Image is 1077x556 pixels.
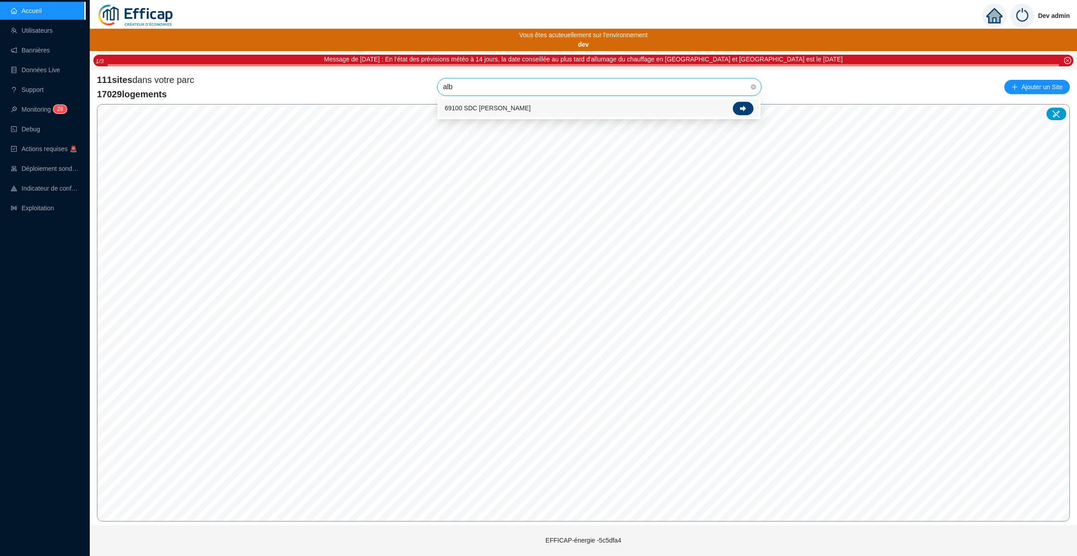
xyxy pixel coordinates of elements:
a: teamUtilisateurs [11,27,53,34]
span: Actions requises 🚨 [22,145,77,152]
span: 2 [57,106,60,112]
i: 1 / 3 [96,58,104,65]
span: close-circle [1064,57,1071,64]
div: 69100 SDC Albert Thomas [439,99,759,117]
span: 8 [60,106,63,112]
a: monitorMonitoring28 [11,106,64,113]
span: EFFICAP-énergie - 5c5dfa4 [546,537,622,544]
sup: 28 [53,105,66,113]
a: homeAccueil [11,7,42,14]
span: close-circle [751,84,756,90]
a: databaseDonnées Live [11,66,60,74]
b: dev [578,40,589,49]
a: notificationBannières [11,47,50,54]
a: questionSupport [11,86,44,93]
span: 69100 SDC [PERSON_NAME] [445,104,530,113]
span: 111 sites [97,75,132,85]
img: power [1010,4,1034,28]
span: check-square [11,146,17,152]
canvas: Map [97,104,1069,521]
a: clusterDéploiement sondes [11,165,79,172]
span: Ajouter un Site [1021,81,1063,93]
a: slidersExploitation [11,204,54,212]
span: Dev admin [1038,1,1070,30]
span: home [986,8,1003,24]
button: Ajouter un Site [1004,80,1070,94]
a: codeDebug [11,126,40,133]
span: dans votre parc [97,74,194,86]
span: plus [1011,84,1018,90]
div: Vous êtes acuteuellement sur l'environnement [90,29,1077,51]
div: Message de [DATE] : En l'état des prévisions météo à 14 jours, la date conseillée au plus tard d'... [324,55,843,64]
a: heat-mapIndicateur de confort [11,185,79,192]
span: 17029 logements [97,88,194,100]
